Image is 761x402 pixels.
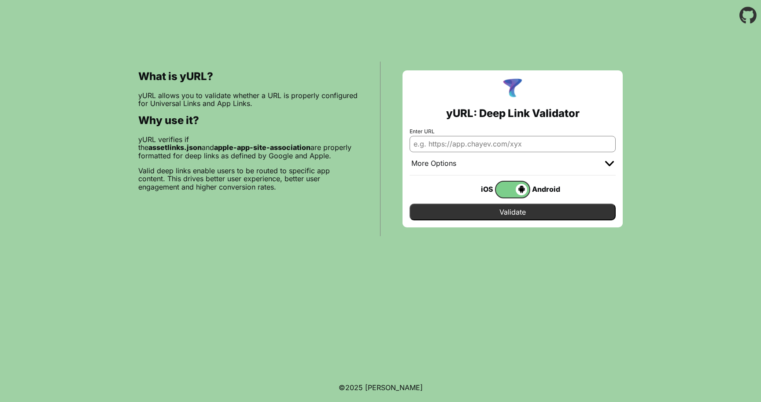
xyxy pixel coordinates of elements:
[214,143,310,152] b: apple-app-site-association
[530,183,565,195] div: Android
[138,91,358,108] p: yURL allows you to validate whether a URL is properly configured for Universal Links and App Links.
[460,183,495,195] div: iOS
[339,373,423,402] footer: ©
[410,128,616,135] label: Enter URL
[138,167,358,191] p: Valid deep links enable users to be routed to specific app content. This drives better user exper...
[138,135,358,160] p: yURL verifies if the and are properly formatted for deep links as defined by Google and Apple.
[138,114,358,127] h2: Why use it?
[411,159,456,168] div: More Options
[446,107,580,120] h2: yURL: Deep Link Validator
[605,161,614,166] img: chevron
[138,70,358,83] h2: What is yURL?
[410,204,616,220] input: Validate
[410,136,616,152] input: e.g. https://app.chayev.com/xyx
[345,383,363,392] span: 2025
[365,383,423,392] a: Michael Ibragimchayev's Personal Site
[148,143,202,152] b: assetlinks.json
[501,77,524,100] img: yURL Logo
